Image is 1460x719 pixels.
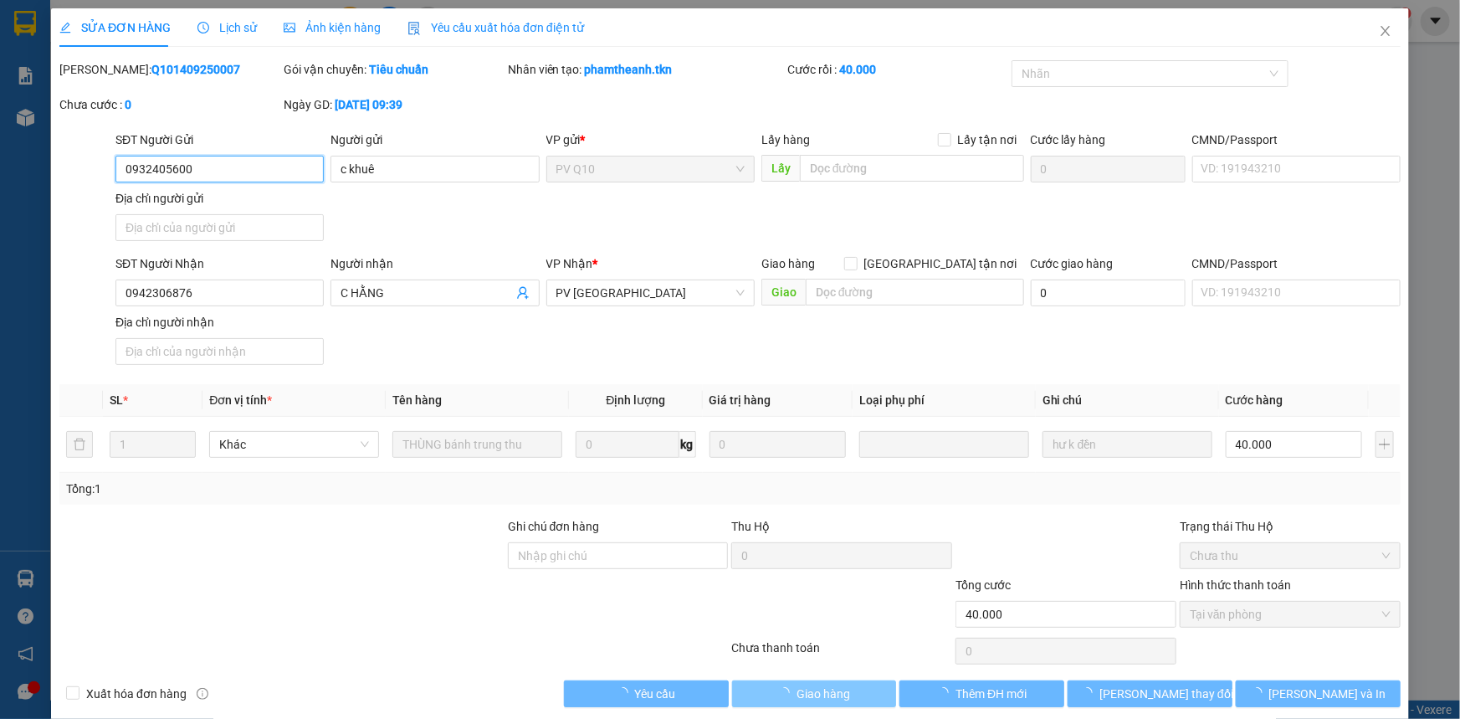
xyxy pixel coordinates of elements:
[284,22,295,33] span: picture
[635,685,676,703] span: Yêu cầu
[407,22,421,35] img: icon
[1192,131,1401,149] div: CMND/Passport
[955,578,1011,592] span: Tổng cước
[330,131,539,149] div: Người gửi
[1226,393,1283,407] span: Cước hàng
[1099,685,1233,703] span: [PERSON_NAME] thay đổi
[1031,280,1186,306] input: Cước giao hàng
[797,685,850,703] span: Giao hàng
[197,21,257,34] span: Lịch sử
[1031,257,1114,270] label: Cước giao hàng
[115,338,324,365] input: Địa chỉ của người nhận
[284,95,505,114] div: Ngày GD:
[1031,133,1106,146] label: Cước lấy hàng
[606,393,665,407] span: Định lượng
[710,431,846,458] input: 0
[59,22,71,33] span: edit
[59,95,280,114] div: Chưa cước :
[407,21,584,34] span: Yêu cầu xuất hóa đơn điện tử
[219,432,369,457] span: Khác
[778,687,797,699] span: loading
[858,254,1024,273] span: [GEOGRAPHIC_DATA] tận nơi
[564,680,729,707] button: Yêu cầu
[546,131,755,149] div: VP gửi
[1375,431,1394,458] button: plus
[125,98,131,111] b: 0
[761,279,806,306] span: Giao
[115,131,324,149] div: SĐT Người Gửi
[730,639,955,668] div: Chưa thanh toán
[585,63,673,76] b: phamtheanh.tkn
[806,279,1024,306] input: Dọc đường
[335,98,402,111] b: [DATE] 09:39
[66,431,93,458] button: delete
[1180,517,1401,536] div: Trạng thái Thu Hộ
[508,542,729,569] input: Ghi chú đơn hàng
[787,60,1008,79] div: Cước rồi :
[556,280,745,306] span: PV Phước Đông
[392,393,442,407] span: Tên hàng
[115,214,324,241] input: Địa chỉ của người gửi
[955,685,1027,703] span: Thêm ĐH mới
[761,133,810,146] span: Lấy hàng
[508,60,785,79] div: Nhân viên tạo:
[1031,156,1186,182] input: Cước lấy hàng
[110,393,123,407] span: SL
[516,286,530,300] span: user-add
[1362,8,1409,55] button: Close
[1190,543,1391,568] span: Chưa thu
[115,313,324,331] div: Địa chỉ người nhận
[1036,384,1219,417] th: Ghi chú
[151,63,240,76] b: Q101409250007
[284,21,381,34] span: Ảnh kiện hàng
[508,520,600,533] label: Ghi chú đơn hàng
[1379,24,1392,38] span: close
[679,431,696,458] span: kg
[209,393,272,407] span: Đơn vị tính
[1192,254,1401,273] div: CMND/Passport
[617,687,635,699] span: loading
[66,480,564,498] div: Tổng: 1
[710,393,771,407] span: Giá trị hàng
[59,60,280,79] div: [PERSON_NAME]:
[731,520,770,533] span: Thu Hộ
[853,384,1036,417] th: Loại phụ phí
[1180,578,1291,592] label: Hình thức thanh toán
[800,155,1024,182] input: Dọc đường
[899,680,1064,707] button: Thêm ĐH mới
[546,257,593,270] span: VP Nhận
[951,131,1024,149] span: Lấy tận nơi
[79,685,193,703] span: Xuất hóa đơn hàng
[330,254,539,273] div: Người nhận
[1269,685,1386,703] span: [PERSON_NAME] và In
[197,688,208,700] span: info-circle
[556,157,745,182] span: PV Q10
[1081,687,1099,699] span: loading
[732,680,897,707] button: Giao hàng
[1251,687,1269,699] span: loading
[1042,431,1212,458] input: Ghi Chú
[59,21,171,34] span: SỬA ĐƠN HÀNG
[1068,680,1232,707] button: [PERSON_NAME] thay đổi
[1236,680,1401,707] button: [PERSON_NAME] và In
[761,155,800,182] span: Lấy
[197,22,209,33] span: clock-circle
[284,60,505,79] div: Gói vận chuyển:
[392,431,562,458] input: VD: Bàn, Ghế
[1190,602,1391,627] span: Tại văn phòng
[761,257,815,270] span: Giao hàng
[937,687,955,699] span: loading
[369,63,428,76] b: Tiêu chuẩn
[839,63,876,76] b: 40.000
[115,254,324,273] div: SĐT Người Nhận
[115,189,324,208] div: Địa chỉ người gửi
